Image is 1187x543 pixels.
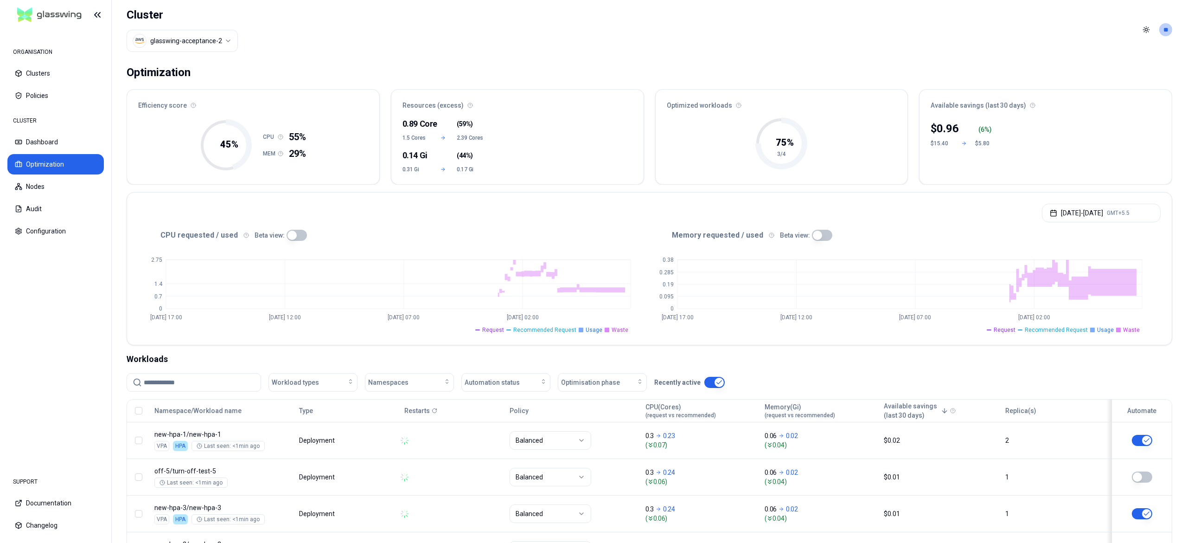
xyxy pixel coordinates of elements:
[289,147,306,160] span: 29%
[7,111,104,130] div: CLUSTER
[13,4,85,26] img: GlassWing
[154,293,162,300] tspan: 0.7
[154,430,291,439] p: new-hpa-1
[220,139,238,150] tspan: 45 %
[197,442,260,450] div: Last seen: <1min ago
[786,504,798,514] p: 0.02
[459,119,471,129] span: 59%
[457,151,473,160] span: ( )
[299,401,313,420] button: Type
[173,514,188,524] div: HPA enabled.
[884,401,948,420] button: Available savings(last 30 days)
[645,440,756,450] span: ( 0.07 )
[388,314,420,321] tspan: [DATE] 07:00
[368,378,408,387] span: Namespaces
[154,514,169,524] div: VPA
[154,401,242,420] button: Namespace/Workload name
[765,504,777,514] p: 0.06
[154,441,169,451] div: VPA
[981,125,984,134] p: 6
[465,378,520,387] span: Automation status
[263,150,278,157] h1: MEM
[154,281,163,287] tspan: 1.4
[765,412,835,419] span: (request vs recommended)
[931,140,953,147] div: $15.40
[780,231,810,240] p: Beta view:
[899,314,931,321] tspan: [DATE] 07:00
[645,412,716,419] span: (request vs recommended)
[159,305,162,312] tspan: 0
[7,176,104,197] button: Nodes
[263,133,278,141] h1: CPU
[7,221,104,241] button: Configuration
[663,281,674,288] tspan: 0.19
[663,257,674,263] tspan: 0.38
[663,431,675,440] p: 0.23
[884,509,997,518] div: $0.01
[994,326,1015,334] span: Request
[7,515,104,536] button: Changelog
[765,402,835,419] div: Memory(Gi)
[919,90,1172,116] div: Available savings (last 30 days)
[154,503,291,512] p: new-hpa-3
[268,373,357,392] button: Workload types
[663,468,675,477] p: 0.24
[659,269,674,276] tspan: 0.285
[612,326,628,334] span: Waste
[884,436,997,445] div: $0.02
[1123,326,1140,334] span: Waste
[391,90,644,116] div: Resources (excess)
[776,137,794,148] tspan: 75 %
[151,257,162,263] tspan: 2.75
[457,134,484,142] span: 2.39 Cores
[269,314,301,321] tspan: [DATE] 12:00
[931,121,959,136] div: $
[365,373,454,392] button: Namespaces
[765,440,875,450] span: ( 0.04 )
[299,509,336,518] div: Deployment
[150,36,222,45] div: glasswing-acceptance-2
[663,504,675,514] p: 0.24
[558,373,647,392] button: Optimisation phase
[402,166,430,173] span: 0.31 Gi
[656,90,908,116] div: Optimized workloads
[645,431,654,440] p: 0.3
[299,436,336,445] div: Deployment
[1097,326,1114,334] span: Usage
[884,472,997,482] div: $0.01
[765,477,875,486] span: ( 0.04 )
[1025,326,1088,334] span: Recommended Request
[7,63,104,84] button: Clusters
[482,326,504,334] span: Request
[661,314,693,321] tspan: [DATE] 17:00
[650,230,1161,241] div: Memory requested / used
[402,134,430,142] span: 1.5 Cores
[7,132,104,152] button: Dashboard
[127,353,1172,366] div: Workloads
[402,117,430,130] div: 0.89 Core
[513,326,576,334] span: Recommended Request
[154,466,291,476] p: turn-off-test-5
[402,149,430,162] div: 0.14 Gi
[7,493,104,513] button: Documentation
[1005,401,1036,420] button: Replica(s)
[937,121,959,136] p: 0.96
[173,441,188,451] div: HPA enabled.
[272,378,319,387] span: Workload types
[7,199,104,219] button: Audit
[645,468,654,477] p: 0.3
[7,43,104,61] div: ORGANISATION
[1018,314,1050,321] tspan: [DATE] 02:00
[7,472,104,491] div: SUPPORT
[127,63,191,82] div: Optimization
[138,230,650,241] div: CPU requested / used
[457,166,484,173] span: 0.17 Gi
[127,90,379,116] div: Efficiency score
[975,140,997,147] div: $5.80
[1005,509,1102,518] div: 1
[645,504,654,514] p: 0.3
[645,402,716,419] div: CPU(Cores)
[7,154,104,175] button: Optimization
[1005,472,1102,482] div: 1
[1005,436,1102,445] div: 2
